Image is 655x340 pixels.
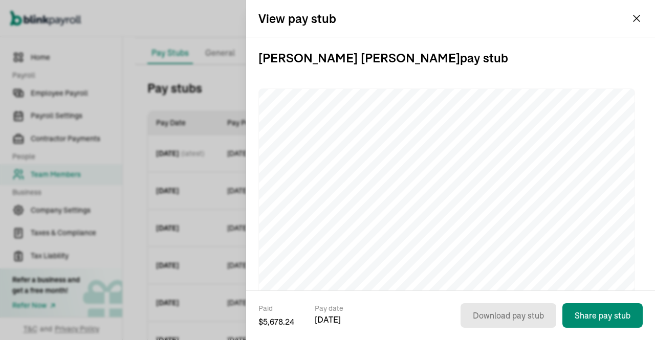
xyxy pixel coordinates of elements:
[461,303,556,328] button: Download pay stub
[258,37,643,78] h3: [PERSON_NAME] [PERSON_NAME] pay stub
[258,303,294,313] span: Paid
[258,315,294,328] span: $ 5,678.24
[562,303,643,328] button: Share pay stub
[315,303,343,313] span: Pay date
[315,313,343,326] span: [DATE]
[258,10,336,27] h2: View pay stub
